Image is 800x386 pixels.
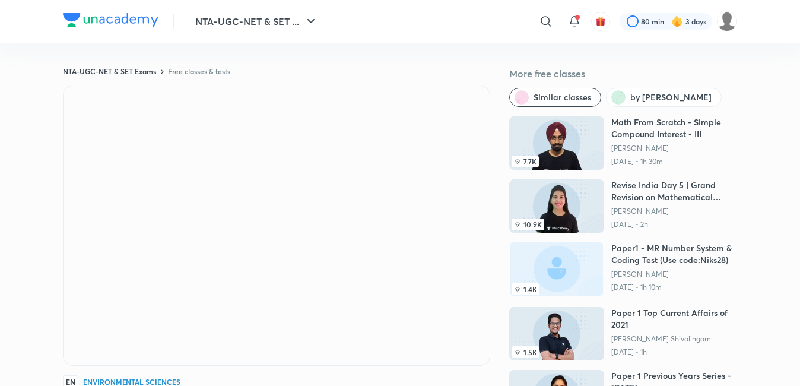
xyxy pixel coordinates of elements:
img: Company Logo [63,13,158,27]
a: [PERSON_NAME] [611,270,737,279]
a: Free classes & tests [168,67,230,76]
img: avatar [595,16,606,27]
p: [DATE] • 2h [611,220,737,229]
iframe: Class [64,86,490,365]
img: pooja Patel [717,11,737,31]
span: 1.4K [512,283,539,295]
p: [DATE] • 1h 10m [611,283,737,292]
p: [DATE] • 1h 30m [611,157,737,166]
h6: Math From Scratch - Simple Compound Interest - III [611,116,737,140]
a: Company Logo [63,13,158,30]
h6: Paper1 - MR Number System & Coding Test (Use code:Niks28) [611,242,737,266]
h4: Environmental Sciences [83,378,180,385]
a: [PERSON_NAME] Shivalingam [611,334,737,344]
a: [PERSON_NAME] [611,207,737,216]
p: [DATE] • 1h [611,347,737,357]
a: NTA-UGC-NET & SET Exams [63,67,156,76]
span: by Aditi Sharma [630,91,712,103]
span: Similar classes [534,91,591,103]
button: by Aditi Sharma [606,88,722,107]
button: NTA-UGC-NET & SET ... [188,10,325,33]
h5: More free classes [509,67,737,81]
a: [PERSON_NAME] [611,144,737,153]
h6: Paper 1 Top Current Affairs of 2021 [611,307,737,331]
span: 1.5K [512,346,539,358]
img: streak [671,15,683,27]
span: 10.9K [512,219,544,230]
button: Similar classes [509,88,601,107]
h6: Revise India Day 5 | Grand Revision on Mathematical Reasoning [611,179,737,203]
span: 7.7K [512,156,539,167]
button: avatar [591,12,610,31]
